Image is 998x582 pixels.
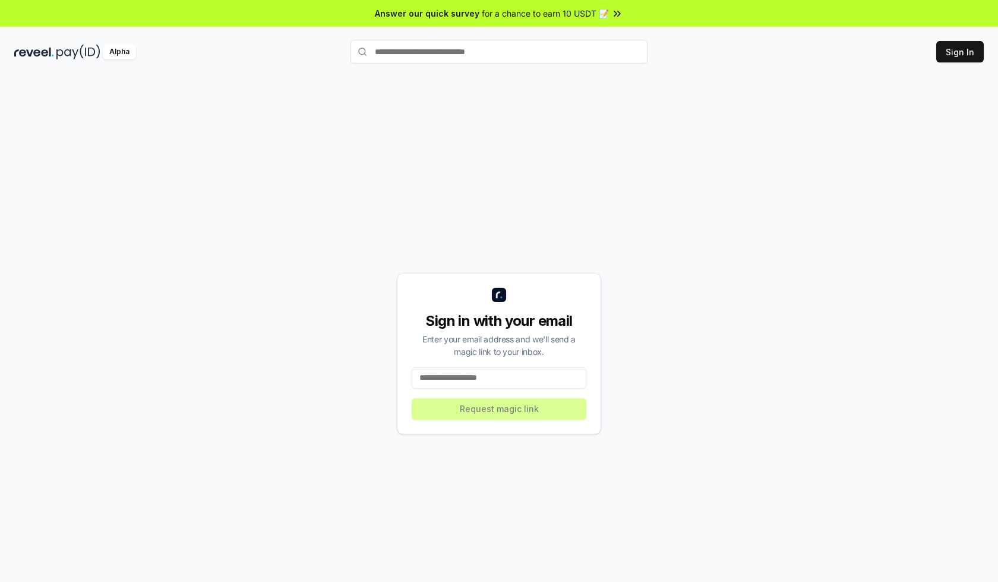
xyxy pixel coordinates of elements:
[936,41,984,62] button: Sign In
[56,45,100,59] img: pay_id
[412,333,586,358] div: Enter your email address and we’ll send a magic link to your inbox.
[492,288,506,302] img: logo_small
[412,312,586,331] div: Sign in with your email
[482,7,609,20] span: for a chance to earn 10 USDT 📝
[14,45,54,59] img: reveel_dark
[375,7,479,20] span: Answer our quick survey
[103,45,136,59] div: Alpha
